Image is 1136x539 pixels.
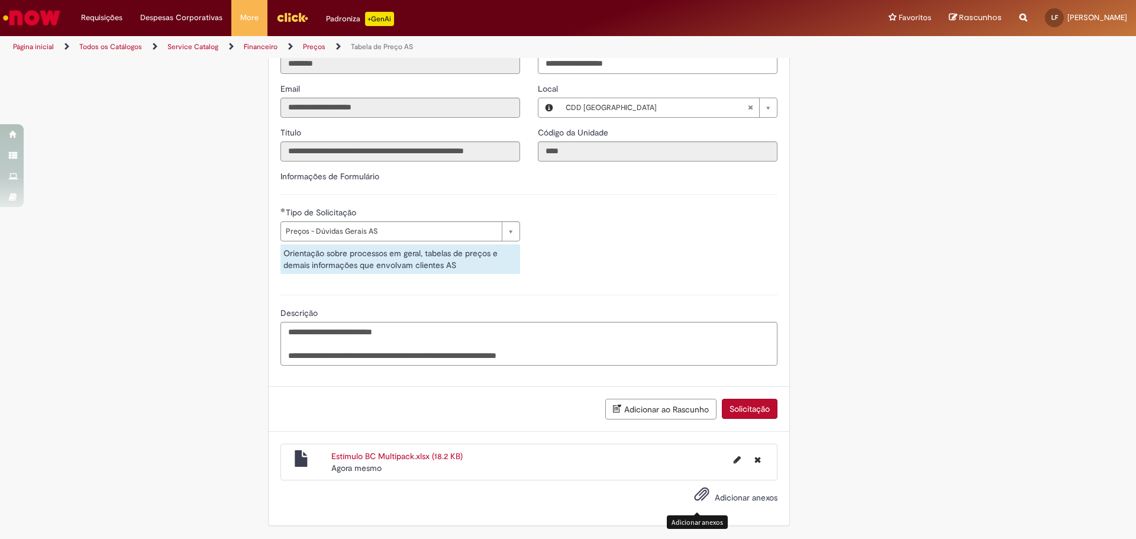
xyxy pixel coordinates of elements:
span: Rascunhos [959,12,1002,23]
p: +GenAi [365,12,394,26]
div: Adicionar anexos [667,515,728,529]
button: Adicionar ao Rascunho [605,399,717,419]
time: 28/08/2025 14:53:16 [331,463,382,473]
a: Preços [303,42,325,51]
span: Despesas Corporativas [140,12,222,24]
ul: Trilhas de página [9,36,748,58]
span: Tipo de Solicitação [286,207,359,218]
span: More [240,12,259,24]
div: Orientação sobre processos em geral, tabelas de preços e demais informações que envolvam clientes AS [280,244,520,274]
a: Service Catalog [167,42,218,51]
span: Agora mesmo [331,463,382,473]
span: LF [1051,14,1058,21]
a: Página inicial [13,42,54,51]
abbr: Limpar campo Local [741,98,759,117]
input: Telefone de Contato [538,54,777,74]
a: CDD [GEOGRAPHIC_DATA]Limpar campo Local [560,98,777,117]
span: CDD [GEOGRAPHIC_DATA] [566,98,747,117]
span: Local [538,83,560,94]
span: Favoritos [899,12,931,24]
div: Padroniza [326,12,394,26]
a: Todos os Catálogos [79,42,142,51]
a: Tabela de Preço AS [351,42,413,51]
label: Somente leitura - Email [280,83,302,95]
input: Código da Unidade [538,141,777,162]
label: Somente leitura - Código da Unidade [538,127,611,138]
button: Local, Visualizar este registro CDD Fortaleza [538,98,560,117]
img: click_logo_yellow_360x200.png [276,8,308,26]
span: Obrigatório Preenchido [280,208,286,212]
label: Somente leitura - Título [280,127,304,138]
button: Excluir Estímulo BC Multipack.xlsx [747,450,768,469]
span: Preços - Dúvidas Gerais AS [286,222,496,241]
span: Somente leitura - Email [280,83,302,94]
button: Adicionar anexos [691,483,712,511]
span: Descrição [280,308,320,318]
img: ServiceNow [1,6,62,30]
span: [PERSON_NAME] [1067,12,1127,22]
input: Email [280,98,520,118]
span: Adicionar anexos [715,492,777,503]
a: Estímulo BC Multipack.xlsx (18.2 KB) [331,451,463,461]
textarea: Descrição [280,322,777,366]
button: Editar nome de arquivo Estímulo BC Multipack.xlsx [727,450,748,469]
a: Financeiro [244,42,277,51]
button: Solicitação [722,399,777,419]
span: Requisições [81,12,122,24]
input: Título [280,141,520,162]
a: Rascunhos [949,12,1002,24]
input: ID [280,54,520,74]
label: Informações de Formulário [280,171,379,182]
